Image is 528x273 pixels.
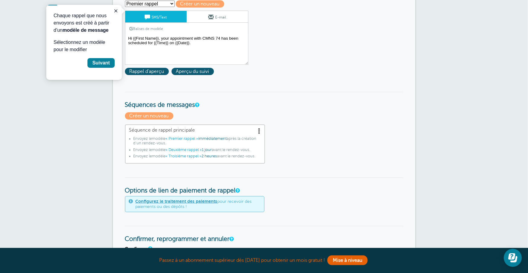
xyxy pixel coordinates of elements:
a: Configurez le traitement des paiements [136,199,218,204]
a: Ces paramètres s'appliquent à tous les modèles. Ajoutez automatiquement un lien de paiement à vos... [236,189,239,192]
a: Créer un nouveau [125,113,175,119]
font: Envoyez le [133,136,152,141]
font: Options de lien de paiement de rappel [125,187,236,194]
font: Séquence de rappel principale [129,127,195,133]
font: avant le rendez-vous. [212,148,251,152]
iframe: Centre de ressources [504,249,522,267]
font: avant le rendez-vous. [217,154,256,158]
font: « Deuxième rappel » [166,148,202,152]
font: après la création d'un rendez-vous. [133,136,257,145]
font: Mise à niveau [333,258,362,263]
a: SMS/Text [125,11,187,22]
font: 2 heures [202,154,217,158]
font: modèle [152,136,166,141]
font: Aperçu du suivi [176,69,209,74]
font: modèle [152,154,166,158]
font: Envoyez le [133,148,152,152]
a: Les séquences de messages vous permettent de configurer plusieurs calendriers de rappels utilisan... [195,103,199,107]
a: Séquence de rappel principale Envoyez lemodèle« Premier rappel »immédiatementaprès la création d'... [125,124,265,164]
font: Balises de modèle [133,27,163,31]
font: immédiatement [198,136,227,141]
a: Aperçu du suivi [172,69,215,74]
font: modèle [152,148,166,152]
font: pour recevoir des paiements ou des dépôts ! [136,199,252,209]
a: Mise à niveau [327,255,368,265]
font: Confirmer [125,246,148,252]
font: « Troisième rappel » [166,154,202,158]
a: Créer un nouveau [176,1,227,7]
font: Créer un nouveau [180,1,220,7]
a: E-mail [187,11,248,22]
font: Créer un nouveau [130,113,169,119]
textarea: Hi {{First Name}}, your appointment with CMNS 74 has been scheduled for {{Time}} on {{Date}}. [125,35,248,65]
font: Rappel d'aperçu [130,69,164,74]
font: Envoyez le [133,154,152,158]
font: « Premier rappel » [166,136,198,141]
font: 1 jour [202,148,212,152]
font: E-mail [215,15,226,19]
font: SMS/Text [152,15,167,19]
iframe: info-bulle [46,5,122,80]
font: Passez à un abonnement supérieur dès [DATE] pour obtenir un mois gratuit ! [159,258,325,263]
a: Une note sera ajoutée aux rappels SMS indiquant que répondre « C » confirmera le rendez-vous. Pou... [148,247,152,251]
font: Séquences de messages [125,101,195,108]
a: Ces paramètres s'appliquent à tous les modèles (et non à chaque modèle). Vous pouvez modifier la ... [230,237,233,241]
font: Confirmer, reprogrammer et annuler [125,235,230,242]
a: Balises de modèle [125,23,168,35]
a: Rappel d'aperçu [125,69,172,74]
